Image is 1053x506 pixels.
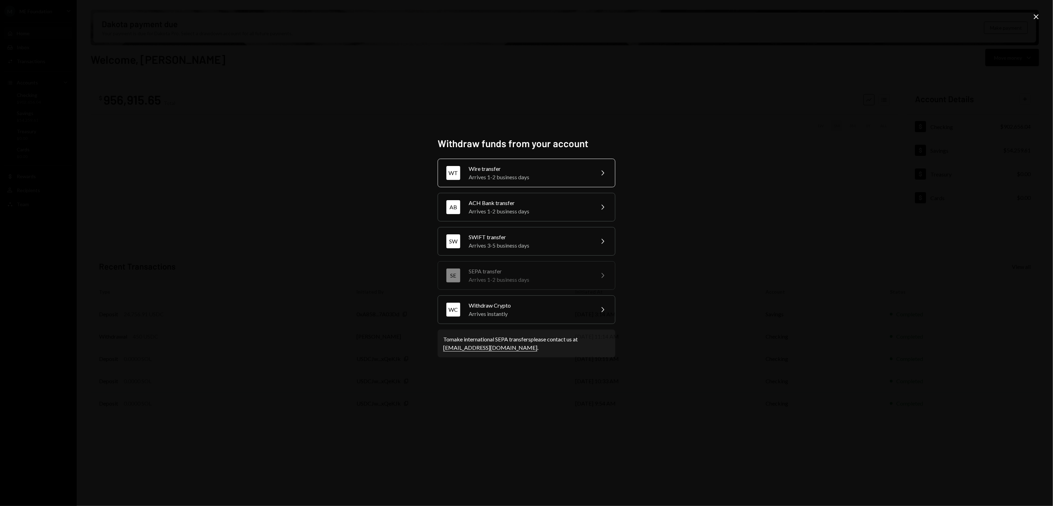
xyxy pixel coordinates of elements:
[443,344,537,352] a: [EMAIL_ADDRESS][DOMAIN_NAME]
[469,241,590,250] div: Arrives 3-5 business days
[469,301,590,310] div: Withdraw Crypto
[438,159,615,187] button: WTWire transferArrives 1-2 business days
[438,227,615,256] button: SWSWIFT transferArrives 3-5 business days
[438,137,615,150] h2: Withdraw funds from your account
[443,335,610,352] div: To make international SEPA transfers please contact us at .
[446,200,460,214] div: AB
[469,207,590,216] div: Arrives 1-2 business days
[469,275,590,284] div: Arrives 1-2 business days
[446,303,460,317] div: WC
[446,269,460,282] div: SE
[469,199,590,207] div: ACH Bank transfer
[469,173,590,181] div: Arrives 1-2 business days
[469,165,590,173] div: Wire transfer
[438,193,615,221] button: ABACH Bank transferArrives 1-2 business days
[438,295,615,324] button: WCWithdraw CryptoArrives instantly
[469,233,590,241] div: SWIFT transfer
[446,166,460,180] div: WT
[469,267,590,275] div: SEPA transfer
[446,234,460,248] div: SW
[469,310,590,318] div: Arrives instantly
[438,261,615,290] button: SESEPA transferArrives 1-2 business days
